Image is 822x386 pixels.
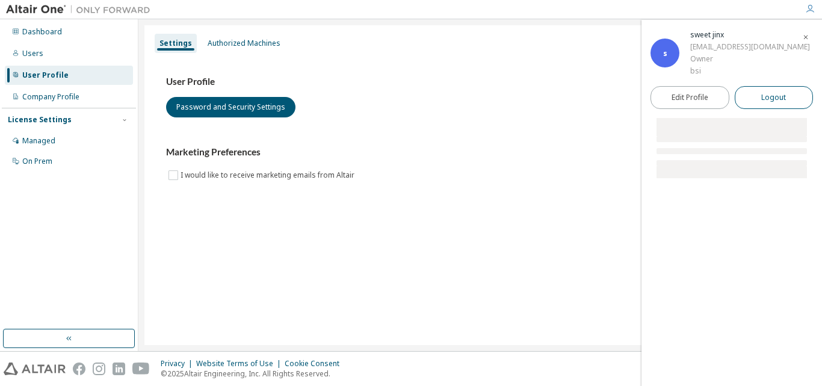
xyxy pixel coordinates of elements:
[93,363,105,375] img: instagram.svg
[161,359,196,369] div: Privacy
[761,92,786,104] span: Logout
[113,363,125,375] img: linkedin.svg
[663,48,667,58] span: s
[161,369,347,379] p: © 2025 Altair Engineering, Inc. All Rights Reserved.
[650,86,729,109] a: Edit Profile
[22,92,79,102] div: Company Profile
[22,27,62,37] div: Dashboard
[22,157,52,166] div: On Prem
[690,53,810,65] div: Owner
[690,29,810,41] div: sweet jinx
[22,70,69,80] div: User Profile
[73,363,85,375] img: facebook.svg
[22,49,43,58] div: Users
[208,39,280,48] div: Authorized Machines
[6,4,156,16] img: Altair One
[196,359,285,369] div: Website Terms of Use
[166,146,794,158] h3: Marketing Preferences
[690,65,810,77] div: bsi
[159,39,192,48] div: Settings
[4,363,66,375] img: altair_logo.svg
[166,76,794,88] h3: User Profile
[166,97,295,117] button: Password and Security Settings
[181,168,357,182] label: I would like to receive marketing emails from Altair
[735,86,814,109] button: Logout
[690,41,810,53] div: [EMAIL_ADDRESS][DOMAIN_NAME]
[8,115,72,125] div: License Settings
[672,93,708,102] span: Edit Profile
[132,363,150,375] img: youtube.svg
[22,136,55,146] div: Managed
[285,359,347,369] div: Cookie Consent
